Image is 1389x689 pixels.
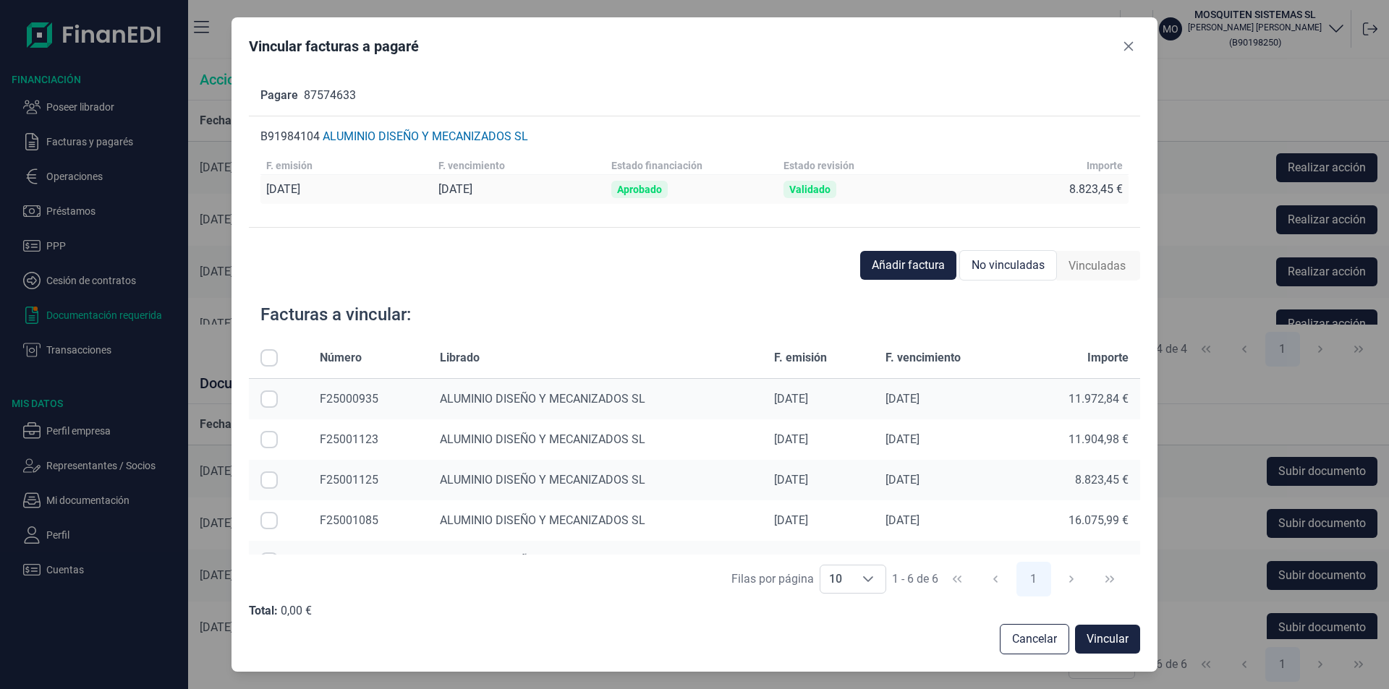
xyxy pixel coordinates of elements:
[851,565,885,593] div: Choose
[885,513,1006,528] div: [DATE]
[1075,625,1140,654] button: Vincular
[611,160,702,171] div: Estado financiación
[438,160,505,171] div: F. vencimiento
[1087,160,1123,171] div: Importe
[872,257,945,274] span: Añadir factura
[438,182,472,197] div: [DATE]
[320,349,362,367] span: Número
[440,392,645,406] span: ALUMINIO DISEÑO Y MECANIZADOS SL
[260,471,278,489] div: Row Selected null
[774,473,862,487] div: [DATE]
[774,392,862,406] div: [DATE]
[440,513,645,527] span: ALUMINIO DISEÑO Y MECANIZADOS SL
[774,554,862,568] div: [DATE]
[260,431,278,448] div: Row Selected null
[731,570,814,588] div: Filas por página
[774,432,862,447] div: [DATE]
[1030,392,1129,406] div: 11.972,84 €
[783,160,854,171] div: Estado revisión
[1054,562,1089,596] button: Next Page
[1012,630,1057,648] span: Cancelar
[789,184,831,195] div: Validado
[885,554,1006,568] div: [DATE]
[260,390,278,408] div: Row Selected null
[892,573,938,585] span: 1 - 6 de 6
[617,184,662,195] div: Aprobado
[320,513,378,527] span: F25001085
[972,257,1045,274] span: No vinculadas
[1087,349,1129,367] span: Importe
[440,432,645,446] span: ALUMINIO DISEÑO Y MECANIZADOS SL
[281,604,312,618] div: 0,00 €
[940,562,974,596] button: First Page
[260,512,278,529] div: Row Selected null
[1057,252,1137,281] div: Vinculadas
[320,432,378,446] span: F25001123
[1030,554,1129,568] div: 24.000,85 €
[266,160,313,171] div: F. emisión
[774,513,862,528] div: [DATE]
[249,36,419,56] div: Vincular facturas a pagaré
[266,182,300,197] div: [DATE]
[249,604,278,618] div: Total:
[1069,257,1126,275] span: Vinculadas
[304,87,356,104] p: 87574633
[1000,624,1069,654] button: Cancelar
[1030,473,1129,487] div: 8.823,45 €
[1117,35,1140,58] button: Close
[1069,182,1123,197] div: 8.823,45 €
[1030,513,1129,528] div: 16.075,99 €
[260,87,298,104] p: Pagare
[885,392,1006,406] div: [DATE]
[440,349,480,367] span: Librado
[260,303,411,326] div: Facturas a vincular:
[320,392,378,406] span: F25000935
[440,554,645,568] span: ALUMINIO DISEÑO Y MECANIZADOS SL
[1030,432,1129,447] div: 11.904,98 €
[978,562,1013,596] button: Previous Page
[1087,630,1129,648] span: Vincular
[885,432,1006,447] div: [DATE]
[440,473,645,487] span: ALUMINIO DISEÑO Y MECANIZADOS SL
[260,128,320,145] p: B91984104
[885,349,961,367] span: F. vencimiento
[320,473,378,487] span: F25001125
[860,251,956,280] button: Añadir factura
[260,552,278,570] div: Row Selected null
[820,565,851,593] span: 10
[959,250,1057,281] div: No vinculadas
[320,554,378,568] span: F25000940
[323,129,528,144] div: ALUMINIO DISEÑO Y MECANIZADOS SL
[774,349,827,367] span: F. emisión
[885,473,1006,487] div: [DATE]
[1016,562,1051,596] button: Page 1
[1092,562,1127,596] button: Last Page
[260,349,278,367] div: All items unselected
